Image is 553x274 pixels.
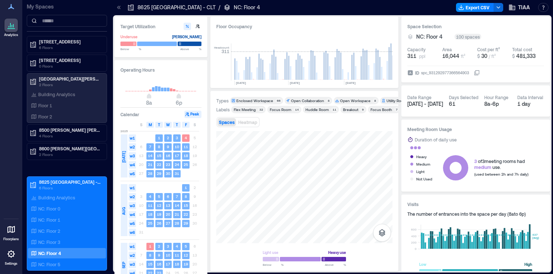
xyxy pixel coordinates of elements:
p: 8625 [GEOGRAPHIC_DATA] - CLT [138,4,216,11]
span: ft² [461,53,465,59]
div: Light [416,168,424,175]
button: Peak [184,111,201,118]
text: 19 [184,262,188,266]
span: Below % [120,47,141,51]
button: TIAA [506,1,532,13]
text: 4 [176,244,178,248]
p: 8500 [PERSON_NAME] [PERSON_NAME] - CLT [39,127,101,133]
text: 4 [185,136,187,140]
text: 17 [166,262,170,266]
div: 8 [326,98,331,103]
span: T [158,122,160,128]
div: 1 day [517,100,544,108]
span: (used between 2h and 7h daily) [474,172,528,176]
text: 16 [166,153,170,158]
text: 15 [184,203,188,208]
div: Data Interval [517,94,543,100]
span: 3 [474,159,477,164]
text: 2 [167,136,169,140]
div: 32 [258,107,264,112]
div: spc_931292977366564903 [420,69,470,76]
p: Floor 2 [38,114,52,120]
div: Low [419,261,426,268]
span: [DATE] - [DATE] [407,101,443,107]
text: 2 [158,244,160,248]
p: NC: Floor 3 [38,239,60,245]
text: 16 [157,262,161,266]
div: Types [216,98,229,104]
p: Floor 1 [38,102,52,108]
p: / [219,4,220,11]
p: 0 Floors [39,63,101,69]
button: NC: Floor 4 [416,33,452,40]
span: 30 [481,53,487,59]
span: S [194,122,196,128]
span: 16,044 [442,53,459,59]
span: medium [474,164,491,170]
text: [DATE] [346,81,356,85]
span: F [185,122,187,128]
text: 13 [166,203,170,208]
text: 18 [175,262,179,266]
text: [DATE] [236,81,246,85]
span: SEP [121,262,127,268]
div: 8a - 6p [484,100,511,108]
span: TIAA [518,4,530,11]
div: Heavy use [328,249,346,256]
span: w3 [129,261,136,268]
text: 12 [157,203,161,208]
text: 5 [185,244,187,248]
h3: Space Selection [407,23,544,30]
a: Settings [2,245,20,268]
span: 8a [146,100,152,106]
p: [STREET_ADDRESS] [39,57,101,63]
button: 311 ppl [407,52,439,60]
span: AUG [121,207,127,215]
text: 31 [175,171,179,176]
text: 8 [158,144,160,149]
span: ID [415,69,419,76]
p: 4 Floors [39,133,101,139]
span: 2025 [120,129,128,133]
span: NC: Floor 4 [416,33,443,40]
text: 1 [185,185,187,190]
text: 29 [157,171,161,176]
span: ppl [419,53,426,59]
div: 7 [394,107,399,112]
span: w4 [129,161,136,169]
text: 27 [166,221,170,225]
span: w3 [129,152,136,160]
p: NC: Floor 2 [38,228,60,234]
text: 24 [175,162,179,167]
text: 15 [157,153,161,158]
div: High [524,261,532,268]
p: 2 Floors [39,151,101,157]
text: 5 [158,194,160,199]
div: 14 [294,107,300,112]
span: w5 [129,170,136,177]
text: 7 [176,194,178,199]
div: Floor Occupancy [216,23,392,30]
p: NC: Floor 1 [38,217,60,223]
tspan: 0 [415,247,417,251]
p: NC: Floor 4 [38,250,61,256]
a: Floorplans [1,221,21,244]
span: 311 [407,52,416,60]
div: 66 [275,98,282,103]
text: 7 [149,144,151,149]
div: Cost per ft² [477,46,500,52]
text: 22 [157,162,161,167]
div: 100 spaces [455,34,481,40]
p: NC: Floor 4 [234,4,260,11]
p: My Spaces [27,3,107,10]
text: 11 [175,253,179,257]
h3: Calendar [120,111,139,118]
span: w2 [129,143,136,151]
text: 30 [166,171,170,176]
div: Capacity [407,46,426,52]
div: 8 [373,98,377,103]
p: NC: Floor 0 [38,206,60,212]
p: Analytics [4,33,18,37]
p: NC: Floor 5 [38,261,60,267]
div: The number of entrances into the space per day ( 8a to 6p ) [407,211,544,217]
